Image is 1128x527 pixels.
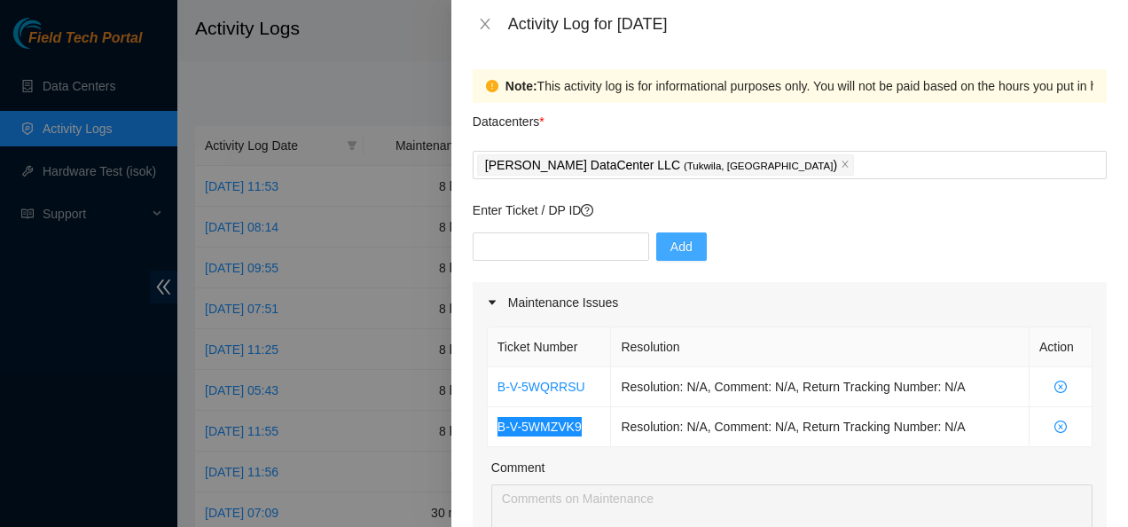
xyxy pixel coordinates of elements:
[656,232,707,261] button: Add
[670,237,693,256] span: Add
[473,103,544,131] p: Datacenters
[508,14,1107,34] div: Activity Log for [DATE]
[684,161,834,171] span: ( Tukwila, [GEOGRAPHIC_DATA]
[841,160,850,170] span: close
[1039,421,1082,433] span: close-circle
[497,420,582,434] a: B-V-5WMZVK9
[478,17,492,31] span: close
[488,327,612,367] th: Ticket Number
[491,458,545,477] label: Comment
[1039,381,1082,393] span: close-circle
[486,80,498,92] span: exclamation-circle
[1030,327,1093,367] th: Action
[473,16,497,33] button: Close
[497,380,585,394] a: B-V-5WQRRSU
[581,204,593,216] span: question-circle
[473,201,1107,220] p: Enter Ticket / DP ID
[485,155,837,176] p: [PERSON_NAME] DataCenter LLC )
[487,297,497,308] span: caret-right
[473,282,1107,323] div: Maintenance Issues
[611,327,1030,367] th: Resolution
[611,407,1030,447] td: Resolution: N/A, Comment: N/A, Return Tracking Number: N/A
[611,367,1030,407] td: Resolution: N/A, Comment: N/A, Return Tracking Number: N/A
[505,76,537,96] strong: Note:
